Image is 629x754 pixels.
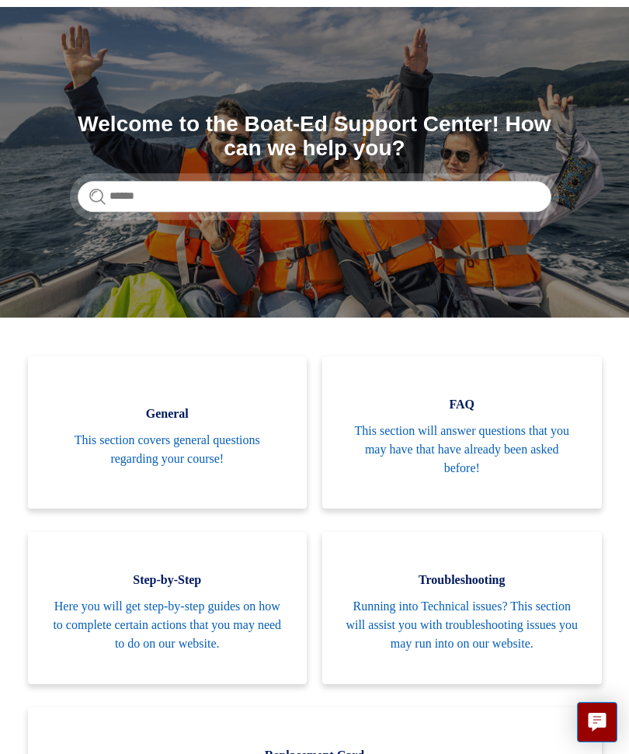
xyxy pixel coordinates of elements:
[78,181,551,212] input: Search
[51,405,284,423] span: General
[577,702,617,742] button: Live chat
[322,532,602,684] a: Troubleshooting Running into Technical issues? This section will assist you with troubleshooting ...
[51,431,284,468] span: This section covers general questions regarding your course!
[51,597,284,653] span: Here you will get step-by-step guides on how to complete certain actions that you may need to do ...
[346,422,579,478] span: This section will answer questions that you may have that have already been asked before!
[28,532,308,684] a: Step-by-Step Here you will get step-by-step guides on how to complete certain actions that you ma...
[346,395,579,414] span: FAQ
[346,571,579,589] span: Troubleshooting
[346,597,579,653] span: Running into Technical issues? This section will assist you with troubleshooting issues you may r...
[78,113,551,161] h1: Welcome to the Boat-Ed Support Center! How can we help you?
[51,571,284,589] span: Step-by-Step
[28,356,308,509] a: General This section covers general questions regarding your course!
[322,356,602,509] a: FAQ This section will answer questions that you may have that have already been asked before!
